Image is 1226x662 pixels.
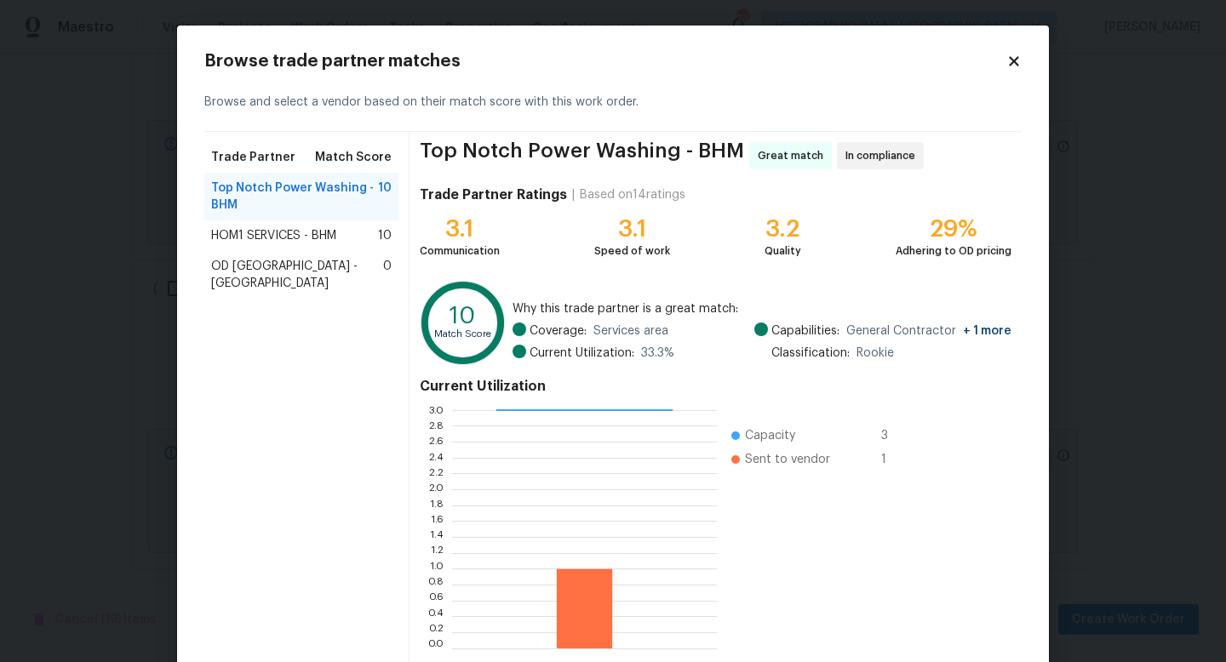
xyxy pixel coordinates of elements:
[434,329,491,339] text: Match Score
[204,53,1006,70] h2: Browse trade partner matches
[896,220,1011,237] div: 29%
[896,243,1011,260] div: Adhering to OD pricing
[963,325,1011,337] span: + 1 more
[846,322,1011,340] span: General Contractor
[427,579,444,590] text: 0.8
[428,596,444,606] text: 0.6
[881,451,908,468] span: 1
[211,180,378,214] span: Top Notch Power Washing - BHM
[428,627,444,637] text: 0.2
[594,220,670,237] div: 3.1
[431,548,444,558] text: 1.2
[427,611,444,621] text: 0.4
[431,516,444,526] text: 1.6
[745,451,830,468] span: Sent to vendor
[771,345,850,362] span: Classification:
[765,220,801,237] div: 3.2
[383,258,392,292] span: 0
[315,149,392,166] span: Match Score
[530,322,587,340] span: Coverage:
[594,243,670,260] div: Speed of work
[420,142,744,169] span: Top Notch Power Washing - BHM
[593,322,668,340] span: Services area
[420,220,500,237] div: 3.1
[845,147,922,164] span: In compliance
[429,437,444,447] text: 2.6
[429,468,444,478] text: 2.2
[758,147,830,164] span: Great match
[430,563,444,574] text: 1.0
[211,227,336,244] span: HOM1 SERVICES - BHM
[211,149,295,166] span: Trade Partner
[427,643,444,653] text: 0.0
[771,322,839,340] span: Capabilities:
[428,453,444,463] text: 2.4
[580,186,685,203] div: Based on 14 ratings
[211,258,383,292] span: OD [GEOGRAPHIC_DATA] - [GEOGRAPHIC_DATA]
[378,180,392,214] span: 10
[420,186,567,203] h4: Trade Partner Ratings
[856,345,894,362] span: Rookie
[204,73,1022,132] div: Browse and select a vendor based on their match score with this work order.
[420,243,500,260] div: Communication
[765,243,801,260] div: Quality
[428,405,444,415] text: 3.0
[641,345,674,362] span: 33.3 %
[428,420,444,431] text: 2.8
[378,227,392,244] span: 10
[450,304,476,328] text: 10
[567,186,580,203] div: |
[430,532,444,542] text: 1.4
[881,427,908,444] span: 3
[430,500,444,511] text: 1.8
[428,484,444,494] text: 2.0
[530,345,634,362] span: Current Utilization:
[745,427,795,444] span: Capacity
[420,378,1011,395] h4: Current Utilization
[513,300,1011,317] span: Why this trade partner is a great match:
